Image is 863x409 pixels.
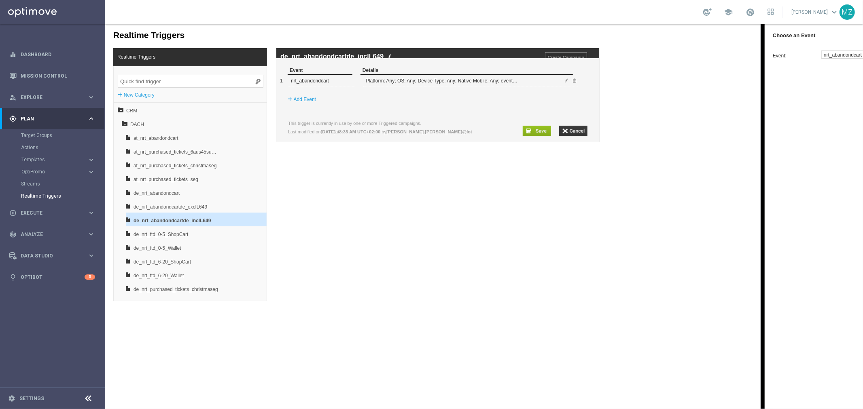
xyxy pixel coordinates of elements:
button: track_changes Analyze keyboard_arrow_right [9,231,95,238]
span: de_nrt_ftd_6-20_Wallet [28,245,113,258]
div: Explore [9,94,87,101]
a: Dashboard [21,44,95,65]
div: Mission Control [9,73,95,79]
i: gps_fixed [9,115,17,122]
span: at_nrt_purchased_tickets_6aus45subupsell [28,121,113,135]
span: Event: [668,29,681,34]
div: Dashboard [9,44,95,65]
a: Realtime Triggers [21,193,84,199]
i: keyboard_arrow_right [87,168,95,176]
i: keyboard_arrow_right [87,230,95,238]
label: de_nrt_abandondcartde_inclL649 [175,29,278,36]
b: 8:35 AM UTC+02:00 [234,105,275,110]
i: equalizer [9,51,17,58]
button: play_circle_outline Execute keyboard_arrow_right [9,210,95,216]
div: at_nrt_purchased_tickets_seg [28,158,113,163]
a: Actions [21,144,84,151]
span: at_nrt_purchased_tickets_christmaseg [28,135,113,148]
i: play_circle_outline [9,209,17,217]
span: at_nrt_purchased_tickets_seg [28,148,113,162]
label: + [182,71,187,79]
span: de_nrt_ftd_0-5_Wallet [28,217,113,231]
input: Create Campaign [440,28,482,38]
span: OptiPromo [21,169,79,174]
lable: Last modified on at by [183,105,367,110]
span: CRM [21,80,110,93]
div: Mission Control [9,65,95,86]
div: MZ [840,4,855,20]
i: person_search [9,94,17,101]
i: keyboard_arrow_right [87,156,95,164]
i: keyboard_arrow_right [87,209,95,217]
label: New Category [19,67,49,75]
a: [PERSON_NAME]keyboard_arrow_down [791,6,840,18]
div: de_nrt_ftd_6-20_Wallet [28,254,113,259]
span: Plan [21,116,87,121]
b: [PERSON_NAME].[PERSON_NAME]@lot [281,105,367,110]
div: Realtime Triggers [21,190,104,202]
span: de_nrt_purchased_tickets_EJsubupsell [28,272,113,286]
div: Details [255,42,468,51]
b: [DATE] [216,105,230,110]
span: Execute [21,211,87,215]
img: edit_white.png [282,30,286,35]
div: Execute [9,209,87,217]
div: Templates [21,154,104,166]
div: de_nrt_abandondcartde_inclL649 [28,199,113,204]
span: de_nrt_purchased_tickets_christmaseg [28,258,113,272]
div: de_nrt_purchased_tickets_christmaseg [28,268,113,273]
span: Analyze [21,232,87,237]
span: school [724,8,733,17]
a: Mission Control [21,65,95,86]
a: Optibot [21,266,85,288]
div: at_nrt_purchased_tickets_christmaseg [28,144,113,150]
button: person_search Explore keyboard_arrow_right [9,94,95,101]
button: equalizer Dashboard [9,51,95,58]
div: de_nrt_ftd_0-5_Wallet [28,226,113,232]
span: at_nrt_abandondcart [28,107,113,121]
span: Templates [21,157,79,162]
span: de_nrt_ftd_0-5_ShopCart [28,203,113,217]
label: Add Event [189,71,211,79]
div: 5 [85,274,95,280]
span: de_nrt_abandondcart [28,162,113,176]
div: OptiPromo [21,169,87,174]
i: track_changes [9,231,17,238]
button: Templates keyboard_arrow_right [21,156,95,163]
div: Target Groups [21,129,104,141]
span: Explore [21,95,87,100]
label: This trigger is currently in use by one or more Triggered campaigns. [183,97,316,101]
span: DACH [25,93,112,107]
button: lightbulb Optibot 5 [9,274,95,280]
i: lightbulb [9,274,17,281]
i: keyboard_arrow_right [87,115,95,122]
button: Data Studio keyboard_arrow_right [9,253,95,259]
button: gps_fixed Plan keyboard_arrow_right [9,116,95,122]
div: Streams [21,178,104,190]
div: 1 [172,51,178,63]
a: Settings [19,396,44,401]
div: de_nrt_ftd_6-20_ShopCart [28,240,113,246]
div: Data Studio [9,252,87,259]
span: Delete [466,54,471,59]
div: Templates [21,157,87,162]
label: + [13,66,17,74]
div: OptiPromo [21,166,104,178]
i: settings [8,395,15,402]
label: Choose an Event [668,8,710,14]
button: OptiPromo keyboard_arrow_right [21,169,95,175]
span: de_nrt_abandondcartde_exclL649 [28,176,113,190]
div: de_nrt_ftd_0-5_ShopCart [28,213,113,218]
div: Event [182,42,247,51]
i: keyboard_arrow_right [87,252,95,259]
div: Analyze [9,231,87,238]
